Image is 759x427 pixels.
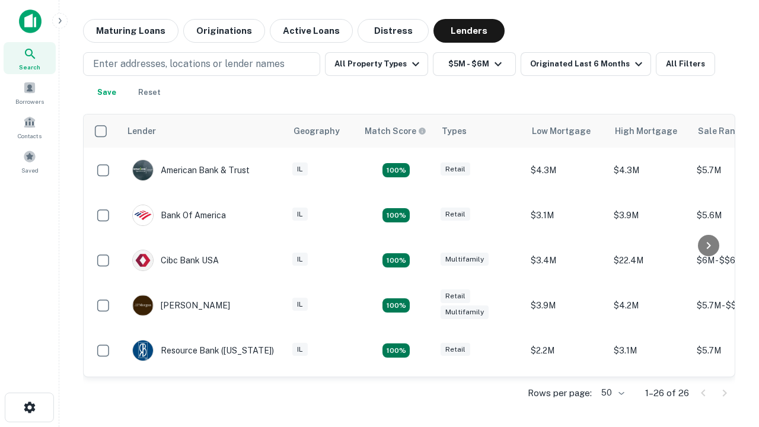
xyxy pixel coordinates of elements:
div: Capitalize uses an advanced AI algorithm to match your search with the best lender. The match sco... [365,125,426,138]
div: Retail [441,343,470,356]
div: Retail [441,208,470,221]
div: 50 [597,384,626,401]
img: picture [133,295,153,316]
button: All Property Types [325,52,428,76]
div: IL [292,253,308,266]
td: $3.4M [525,238,608,283]
button: Reset [130,81,168,104]
div: Resource Bank ([US_STATE]) [132,340,274,361]
img: picture [133,340,153,361]
p: Rows per page: [528,386,592,400]
td: $19.4M [525,373,608,418]
span: Contacts [18,131,42,141]
a: Contacts [4,111,56,143]
div: Matching Properties: 4, hasApolloMatch: undefined [382,343,410,358]
button: Originated Last 6 Months [521,52,651,76]
button: Enter addresses, locations or lender names [83,52,320,76]
span: Borrowers [15,97,44,106]
div: Cibc Bank USA [132,250,219,271]
div: Matching Properties: 4, hasApolloMatch: undefined [382,253,410,267]
div: Multifamily [441,253,489,266]
h6: Match Score [365,125,424,138]
div: Matching Properties: 4, hasApolloMatch: undefined [382,298,410,313]
div: Low Mortgage [532,124,591,138]
p: 1–26 of 26 [645,386,689,400]
td: $22.4M [608,238,691,283]
button: Maturing Loans [83,19,178,43]
th: Types [435,114,525,148]
button: Lenders [433,19,505,43]
span: Saved [21,165,39,175]
div: Originated Last 6 Months [530,57,646,71]
div: Types [442,124,467,138]
div: Multifamily [441,305,489,319]
td: $4.3M [525,148,608,193]
button: Active Loans [270,19,353,43]
div: IL [292,162,308,176]
td: $2.2M [525,328,608,373]
img: picture [133,160,153,180]
span: Search [19,62,40,72]
td: $3.9M [608,193,691,238]
td: $4.2M [608,283,691,328]
button: Originations [183,19,265,43]
button: $5M - $6M [433,52,516,76]
th: Lender [120,114,286,148]
a: Borrowers [4,77,56,109]
div: High Mortgage [615,124,677,138]
div: Bank Of America [132,205,226,226]
div: IL [292,343,308,356]
iframe: Chat Widget [700,294,759,351]
button: Distress [358,19,429,43]
div: Retail [441,162,470,176]
a: Search [4,42,56,74]
div: Matching Properties: 7, hasApolloMatch: undefined [382,163,410,177]
img: capitalize-icon.png [19,9,42,33]
button: Save your search to get updates of matches that match your search criteria. [88,81,126,104]
th: Geography [286,114,358,148]
button: All Filters [656,52,715,76]
td: $4.3M [608,148,691,193]
th: Capitalize uses an advanced AI algorithm to match your search with the best lender. The match sco... [358,114,435,148]
img: picture [133,205,153,225]
div: IL [292,208,308,221]
a: Saved [4,145,56,177]
div: American Bank & Trust [132,160,250,181]
td: $3.9M [525,283,608,328]
td: $19.4M [608,373,691,418]
td: $3.1M [525,193,608,238]
div: [PERSON_NAME] [132,295,230,316]
div: Geography [294,124,340,138]
td: $3.1M [608,328,691,373]
div: IL [292,298,308,311]
div: Lender [127,124,156,138]
div: Matching Properties: 4, hasApolloMatch: undefined [382,208,410,222]
img: picture [133,250,153,270]
div: Retail [441,289,470,303]
th: High Mortgage [608,114,691,148]
p: Enter addresses, locations or lender names [93,57,285,71]
th: Low Mortgage [525,114,608,148]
